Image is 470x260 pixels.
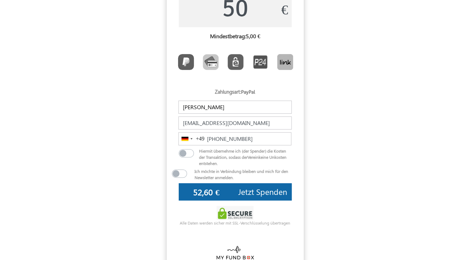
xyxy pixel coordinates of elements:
[189,168,304,180] div: Ich möchte in Verbindung bleiben und mich für den Newsletter anmelden.
[179,183,234,200] input: 0€
[277,54,293,70] img: Link.png
[238,186,287,197] span: Jetzt Spenden
[178,101,292,114] input: Name *
[246,33,260,39] label: 5,00 €
[174,52,299,75] div: Toolbar with button groups
[167,220,304,226] div: Alle Daten werden sicher mit SSL-Verschlüsselung übertragen
[203,54,219,70] img: CardCollection.png
[179,33,292,42] h6: Mindestbetrag:
[241,89,255,95] label: PayPal
[248,154,259,160] span: Verein
[234,183,292,200] button: Jetzt Spenden
[178,132,291,145] input: Telefon *
[252,54,268,70] img: P24.png
[178,116,292,129] input: E-mail *
[179,89,292,98] h5: Zahlungsart:
[228,54,243,70] img: EPS.png
[194,148,296,166] div: Hiermit übernehme ich (der Spender) die Kosten der Transaktion, sodass der keine Unkosten entstehen.
[178,54,194,70] img: PayPal.png
[179,133,205,145] button: Selected country
[196,135,205,143] div: +49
